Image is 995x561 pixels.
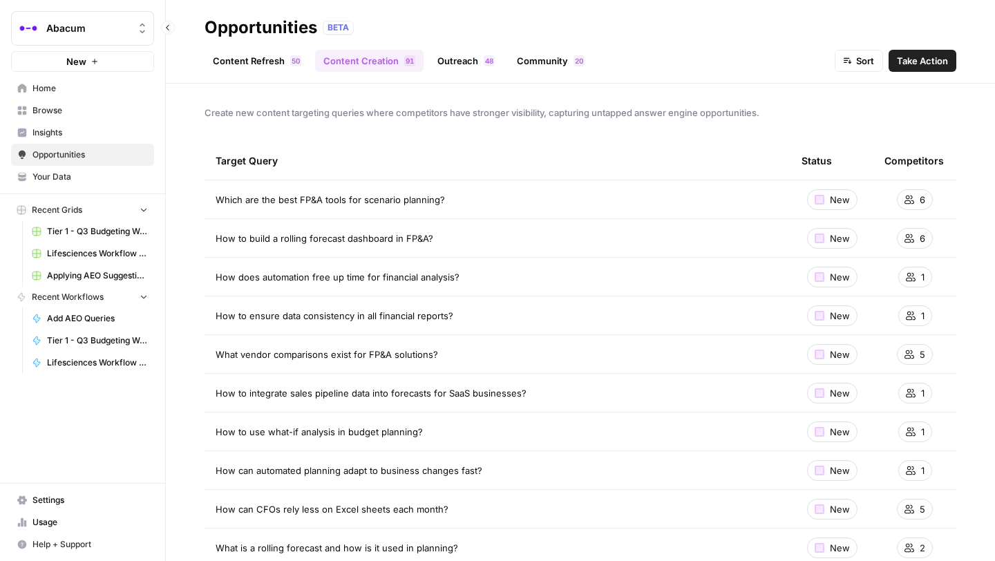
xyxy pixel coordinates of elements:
span: New [830,193,850,207]
span: Help + Support [32,538,148,551]
div: Status [802,142,832,180]
span: How can automated planning adapt to business changes fast? [216,464,482,477]
button: Sort [835,50,883,72]
div: 20 [574,55,585,66]
a: Usage [11,511,154,533]
span: Insights [32,126,148,139]
span: New [830,270,850,284]
span: How does automation free up time for financial analysis? [216,270,459,284]
div: 50 [290,55,301,66]
span: 1 [921,464,925,477]
span: 1 [921,425,925,439]
div: Target Query [216,142,779,180]
span: 5 [292,55,296,66]
span: Tier 1 - Q3 Budgeting Workflows [47,334,148,347]
span: Browse [32,104,148,117]
span: New [830,502,850,516]
div: BETA [323,21,354,35]
a: Tier 1 - Q3 Budgeting Workflows [26,330,154,352]
a: Opportunities [11,144,154,166]
div: 91 [404,55,415,66]
span: New [830,348,850,361]
span: Applying AEO Suggestions [47,269,148,282]
span: Home [32,82,148,95]
span: How to build a rolling forecast dashboard in FP&A? [216,231,433,245]
a: Lifesciences Workflow ([DATE]) Grid [26,243,154,265]
span: New [830,309,850,323]
span: 6 [920,193,925,207]
span: 9 [406,55,410,66]
span: Lifesciences Workflow ([DATE]) [47,356,148,369]
span: How can CFOs rely less on Excel sheets each month? [216,502,448,516]
span: Create new content targeting queries where competitors have stronger visibility, capturing untapp... [205,106,956,120]
span: 2 [575,55,579,66]
a: Browse [11,99,154,122]
div: Opportunities [205,17,317,39]
span: How to use what-if analysis in budget planning? [216,425,423,439]
span: What is a rolling forecast and how is it used in planning? [216,541,458,555]
span: New [830,541,850,555]
button: Help + Support [11,533,154,555]
a: Settings [11,489,154,511]
button: Recent Workflows [11,287,154,307]
span: 1 [410,55,414,66]
a: Content Creation91 [315,50,424,72]
a: Home [11,77,154,99]
a: Lifesciences Workflow ([DATE]) [26,352,154,374]
span: 1 [921,386,925,400]
a: Community20 [509,50,593,72]
a: Your Data [11,166,154,188]
button: Recent Grids [11,200,154,220]
span: 0 [296,55,300,66]
span: 8 [489,55,493,66]
span: New [830,425,850,439]
span: Recent Workflows [32,291,104,303]
div: Competitors [884,142,944,180]
span: Take Action [897,54,948,68]
span: 6 [920,231,925,245]
span: Sort [856,54,874,68]
span: Lifesciences Workflow ([DATE]) Grid [47,247,148,260]
span: Abacum [46,21,130,35]
button: Workspace: Abacum [11,11,154,46]
a: Add AEO Queries [26,307,154,330]
span: Settings [32,494,148,506]
span: Usage [32,516,148,529]
span: 1 [921,309,925,323]
button: New [11,51,154,72]
span: Add AEO Queries [47,312,148,325]
img: Abacum Logo [16,16,41,41]
a: Tier 1 - Q3 Budgeting Workflows Grid [26,220,154,243]
span: Tier 1 - Q3 Budgeting Workflows Grid [47,225,148,238]
span: New [830,386,850,400]
span: What vendor comparisons exist for FP&A solutions? [216,348,438,361]
a: Insights [11,122,154,144]
a: Content Refresh50 [205,50,310,72]
span: How to ensure data consistency in all financial reports? [216,309,453,323]
span: New [830,464,850,477]
span: 5 [920,502,925,516]
div: 48 [484,55,495,66]
span: 0 [579,55,583,66]
span: Your Data [32,171,148,183]
span: 1 [921,270,925,284]
span: New [830,231,850,245]
a: Outreach48 [429,50,503,72]
span: Which are the best FP&A tools for scenario planning? [216,193,445,207]
span: 2 [920,541,925,555]
span: New [66,55,86,68]
span: 5 [920,348,925,361]
span: Recent Grids [32,204,82,216]
span: Opportunities [32,149,148,161]
a: Applying AEO Suggestions [26,265,154,287]
span: How to integrate sales pipeline data into forecasts for SaaS businesses? [216,386,527,400]
button: Take Action [889,50,956,72]
span: 4 [485,55,489,66]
